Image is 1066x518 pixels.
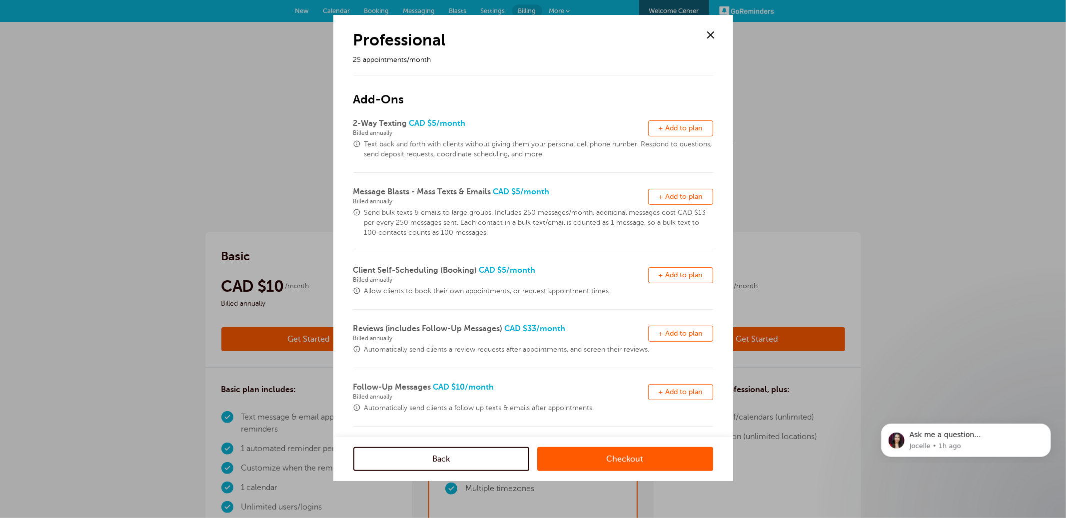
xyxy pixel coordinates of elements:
[866,415,1066,463] iframe: Intercom notifications message
[659,330,703,337] span: + Add to plan
[507,266,536,275] span: /month
[364,208,713,238] span: Send bulk texts & emails to large groups. Includes 250 messages/month, additional messages cost C...
[648,267,713,283] button: + Add to plan
[659,388,703,396] span: + Add to plan
[353,393,648,400] span: Billed annually
[537,324,566,333] span: /month
[659,271,703,279] span: + Add to plan
[364,403,713,413] span: Automatically send clients a follow up texts & emails after appointments.
[648,189,713,205] button: + Add to plan
[353,335,648,342] span: Billed annually
[465,383,494,392] span: /month
[364,139,713,159] span: Text back and forth with clients without giving them your personal cell phone number. Respond to ...
[521,187,550,196] span: /month
[353,324,503,333] span: Reviews (includes Follow-Up Messages)
[537,447,713,471] a: Checkout
[659,124,703,132] span: + Add to plan
[353,187,648,205] span: CAD $5
[364,345,713,355] span: Automatically send clients a review requests after appointments, and screen their reviews.
[353,75,713,107] h2: Add-Ons
[353,187,491,196] span: Message Blasts - Mass Texts & Emails
[353,55,691,65] p: 25 appointments/month
[659,193,703,200] span: + Add to plan
[353,30,691,50] h1: Professional
[353,447,529,471] a: Back
[648,120,713,136] button: + Add to plan
[353,266,648,283] span: CAD $5
[353,266,477,275] span: Client Self-Scheduling (Booking)
[353,276,648,283] span: Billed annually
[353,129,648,136] span: Billed annually
[353,198,648,205] span: Billed annually
[437,119,466,128] span: /month
[353,119,407,128] span: 2-Way Texting
[648,326,713,342] button: + Add to plan
[353,383,431,392] span: Follow-Up Messages
[364,286,713,296] span: Allow clients to book their own appointments, or request appointment times.
[648,384,713,400] button: + Add to plan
